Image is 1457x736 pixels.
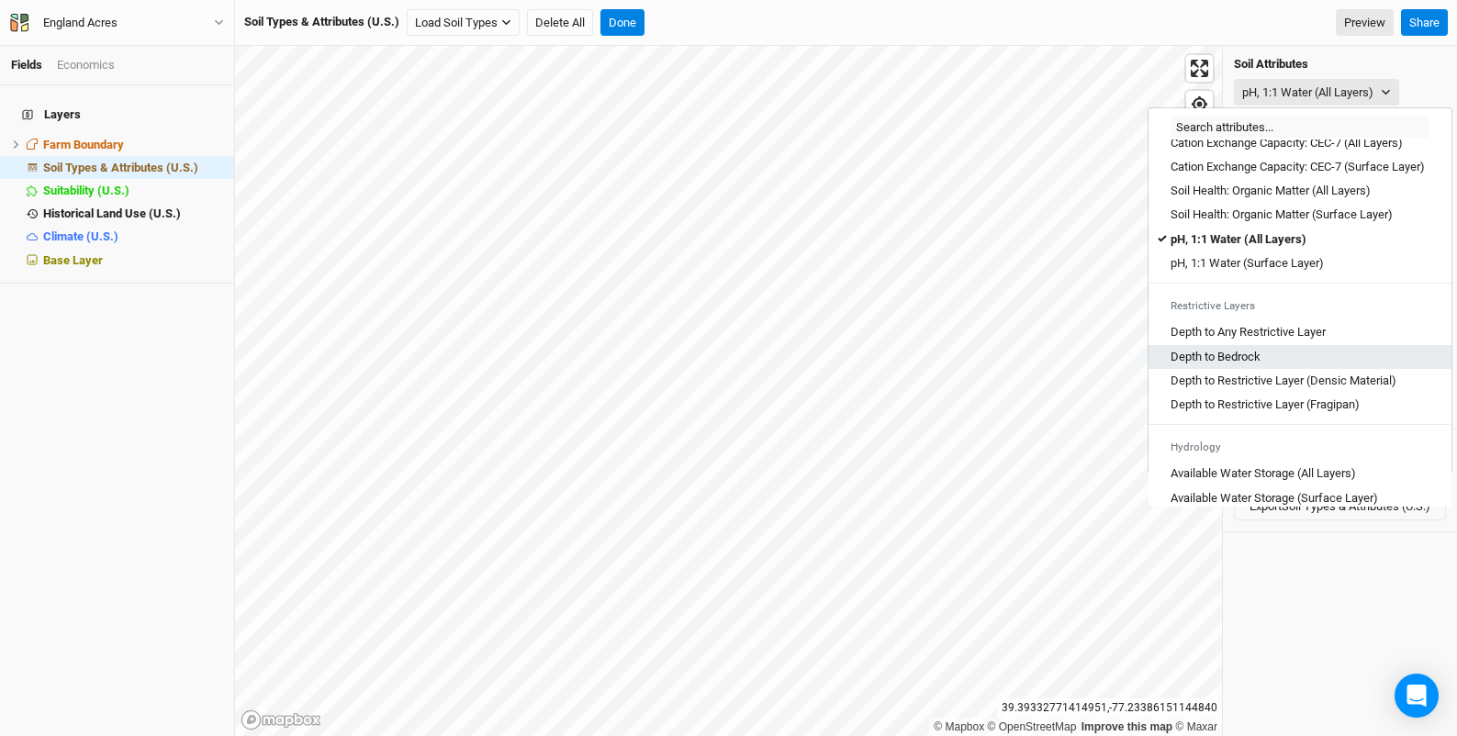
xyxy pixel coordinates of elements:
button: Find my location [1186,91,1213,117]
span: Soil Types & Attributes (U.S.) [43,161,198,174]
div: 39.39332771414951 , -77.23386151144840 [997,698,1222,718]
div: Cation Exchange Capacity: CEC-7 (All Layers) [1171,135,1403,151]
div: Climate (U.S.) [43,229,223,244]
div: Soil Health: Organic Matter (Surface Layer) [1171,206,1393,223]
div: England Acres [43,14,118,32]
span: Historical Land Use (U.S.) [43,206,181,220]
a: Improve this map [1082,720,1172,733]
div: Depth to Bedrock [1171,349,1261,365]
div: Open Intercom Messenger [1395,674,1439,718]
div: Depth to Restrictive Layer (Fragipan) [1171,396,1360,413]
div: Hydrology [1149,432,1451,462]
button: Delete All [527,9,593,37]
span: Climate (U.S.) [43,229,118,243]
div: Base Layer [43,253,223,268]
div: Historical Land Use (U.S.) [43,206,223,221]
a: Mapbox [934,720,984,733]
div: Soil Types & Attributes (U.S.) [43,161,223,175]
button: Share [1401,9,1448,37]
h4: Layers [11,96,223,133]
span: Base Layer [43,253,103,267]
div: Depth to Any Restrictive Layer [1171,324,1326,340]
div: Farm Boundary [43,138,223,152]
div: Soil Types & Attributes (U.S.) [244,14,399,30]
div: Soil Health: Organic Matter (All Layers) [1171,183,1371,199]
h4: Soil Attributes [1234,57,1446,72]
button: ExportSoil Types & Attributes (U.S.) [1234,493,1446,520]
div: Available Water Storage (Surface Layer) [1171,490,1378,507]
div: Economics [57,57,115,73]
button: Done [600,9,644,37]
a: Maxar [1175,720,1217,733]
a: Mapbox logo [241,709,321,730]
div: pH, 1:1 Water (Surface Layer) [1171,255,1324,272]
a: Fields [11,58,42,72]
input: Search attributes... [1171,116,1429,138]
div: Cation Exchange Capacity: CEC-7 (Surface Layer) [1171,159,1425,175]
button: Enter fullscreen [1186,55,1213,82]
a: Preview [1336,9,1394,37]
div: Suitability (U.S.) [43,184,223,198]
div: pH, 1:1 Water (All Layers) [1171,231,1306,248]
button: England Acres [9,13,225,33]
button: Load Soil Types [407,9,520,37]
span: Farm Boundary [43,138,124,151]
div: menu-options [1149,139,1451,507]
button: pH, 1:1 Water (All Layers) [1234,79,1399,106]
span: Suitability (U.S.) [43,184,129,197]
div: Available Water Storage (All Layers) [1171,465,1356,482]
div: Restrictive Layers [1149,291,1451,320]
a: OpenStreetMap [988,720,1077,733]
div: Depth to Restrictive Layer (Densic Material) [1171,373,1396,389]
